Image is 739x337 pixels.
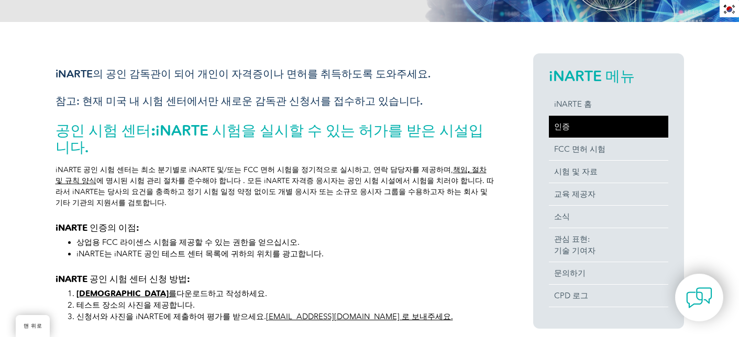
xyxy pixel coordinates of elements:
font: iNARTE 공인 시험 센터 신청 방법: [56,274,190,284]
font: iNARTE는 iNARTE 공인 테스트 센터 목록에 귀하의 위치를 ​​광고합니다. [76,249,324,259]
a: 문의하기 [549,262,668,284]
font: iNARTE 인증의 이점: [56,222,139,233]
font: 시험 및 자료 [554,167,598,176]
font: 인증 [554,122,570,131]
font: 상업용 FCC 라이센스 시험을 제공할 수 있는 권한을 얻으십시오. [76,238,300,247]
font: 교육 제공자 [554,189,595,199]
img: ko [723,4,736,14]
a: CPD 로그 [549,285,668,307]
font: 에 명시된 시험 관리 절차를 준수해야 합니다 . 모든 iNARTE 자격증 응시자는 공인 시험 시설에서 시험을 치러야 합니다. 따라서 iNARTE는 당사의 요건을 충족하고 정기... [56,176,494,207]
a: 관심 표현:기술 기여자 [549,228,668,262]
a: 맨 위로 [16,315,50,337]
font: 기술 기여자 [554,246,595,255]
font: iNARTE 메뉴 [549,67,635,85]
font: 다운로드하고 작성하세요 [177,289,265,298]
font: 소식 [554,212,570,221]
a: [EMAIL_ADDRESS][DOMAIN_NAME] 로 보내주세요. [266,312,453,321]
a: 시험 및 자료 [549,161,668,183]
a: FCC 면허 시험 [549,138,668,160]
font: iNARTE 공인 시험 센터는 최소 분기별로 iNARTE 및/또는 FCC 면허 시험을 정기적으로 실시하고, 연락 담당자를 제공하며, [56,165,453,174]
font: 테스트 장소의 사진을 제공합니다. [76,300,195,310]
font: 공인 시험 센터: [56,121,156,139]
font: FCC 면허 시험 [554,144,605,154]
img: contact-chat.png [686,285,712,311]
font: 문의하기 [554,268,586,278]
font: iNARTE 시험을 실시할 수 있는 허가를 받은 시설입니다. [56,121,483,156]
a: iNARTE 홈 [549,93,668,115]
a: 인증 [549,116,668,138]
a: 교육 제공자 [549,183,668,205]
font: iNARTE의 공인 감독관이 되어 개인이 자격증이나 면허를 취득하도록 도와주세요. [56,68,431,80]
a: 소식 [549,206,668,228]
font: iNARTE 홈 [554,99,592,109]
font: CPD 로그 [554,291,588,300]
font: 관심 표현: [554,234,590,244]
font: 신청서와 사진을 iNARTE에 제출하여 평가를 받으세요. [76,312,266,321]
font: 맨 위로 [24,323,42,329]
font: . [265,289,267,298]
font: 참고: 현재 미국 내 시험 센터에서만 새로운 감독관 신청서를 접수하고 있습니다. [56,95,423,107]
a: [DEMOGRAPHIC_DATA]를 [76,289,177,298]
